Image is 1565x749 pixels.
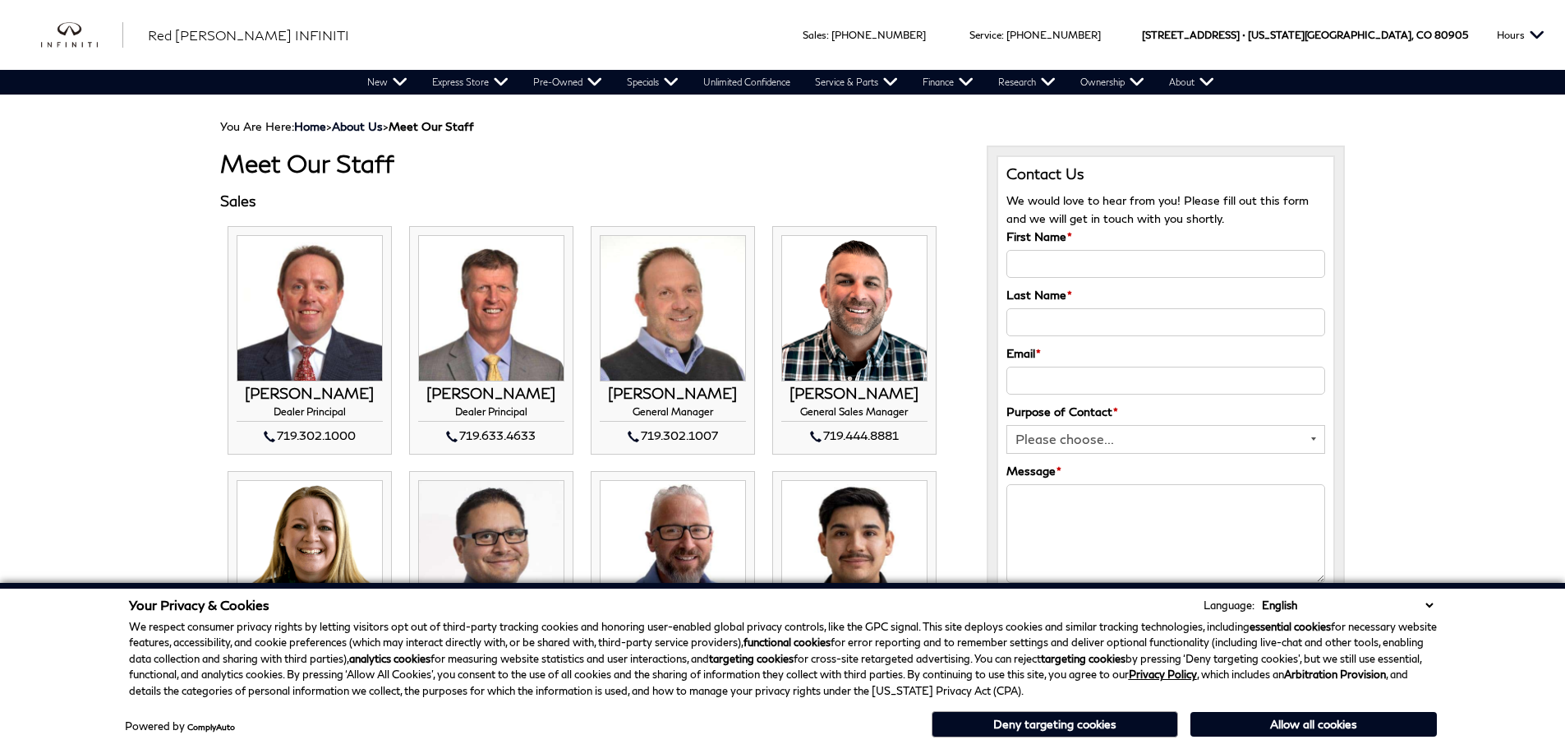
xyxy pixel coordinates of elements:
img: JIMMIE ABEYTA [418,480,564,626]
a: [PHONE_NUMBER] [1006,29,1101,41]
a: ComplyAuto [187,722,235,732]
a: About Us [332,119,383,133]
h3: [PERSON_NAME] [600,386,746,402]
a: Service & Parts [803,70,910,95]
span: Service [969,29,1001,41]
label: First Name [1006,228,1072,246]
span: > [294,119,474,133]
h3: [PERSON_NAME] [781,386,927,402]
div: 719.302.1007 [600,426,746,446]
nav: Main Navigation [355,70,1227,95]
span: : [1001,29,1004,41]
span: You Are Here: [220,119,474,133]
div: Powered by [125,721,235,732]
h3: [PERSON_NAME] [237,386,383,402]
h4: General Sales Manager [781,406,927,422]
strong: functional cookies [743,636,831,649]
h4: Dealer Principal [237,406,383,422]
a: New [355,70,420,95]
span: : [826,29,829,41]
a: Finance [910,70,986,95]
span: Your Privacy & Cookies [129,597,269,613]
strong: essential cookies [1250,620,1331,633]
span: We would love to hear from you! Please fill out this form and we will get in touch with you shortly. [1006,193,1309,225]
img: MIKE JORGENSEN [418,235,564,381]
a: Unlimited Confidence [691,70,803,95]
label: Email [1006,344,1041,363]
a: Privacy Policy [1129,668,1197,681]
a: infiniti [41,22,123,49]
span: Red [PERSON_NAME] INFINITI [148,27,349,43]
h4: Dealer Principal [418,406,564,422]
label: Last Name [1006,286,1072,304]
img: RICH JENKINS [600,480,746,626]
img: THOM BUCKLEY [237,235,383,381]
div: 719.302.1000 [237,426,383,446]
strong: analytics cookies [349,652,430,665]
img: HUGO GUTIERREZ-CERVANTES [781,480,927,626]
strong: targeting cookies [709,652,794,665]
a: Home [294,119,326,133]
img: ROBERT WARNER [781,235,927,381]
a: Pre-Owned [521,70,614,95]
a: Research [986,70,1068,95]
label: Purpose of Contact [1006,403,1118,421]
a: [STREET_ADDRESS] • [US_STATE][GEOGRAPHIC_DATA], CO 80905 [1142,29,1468,41]
button: Deny targeting cookies [932,711,1178,737]
div: Language: [1204,600,1254,611]
div: 719.444.8881 [781,426,927,446]
span: > [332,119,474,133]
h4: General Manager [600,406,746,422]
h1: Meet Our Staff [220,150,962,177]
strong: Arbitration Provision [1284,668,1386,681]
a: Express Store [420,70,521,95]
button: Allow all cookies [1190,712,1437,737]
h3: [PERSON_NAME] [418,386,564,402]
a: Ownership [1068,70,1157,95]
a: [PHONE_NUMBER] [831,29,926,41]
h3: Sales [220,193,962,210]
a: About [1157,70,1227,95]
div: Breadcrumbs [220,119,1346,133]
img: JOHN ZUMBO [600,235,746,381]
label: Message [1006,462,1061,480]
div: 719.633.4633 [418,426,564,446]
h3: Contact Us [1006,165,1326,183]
img: INFINITI [41,22,123,49]
strong: targeting cookies [1041,652,1125,665]
a: Red [PERSON_NAME] INFINITI [148,25,349,45]
span: Sales [803,29,826,41]
p: We respect consumer privacy rights by letting visitors opt out of third-party tracking cookies an... [129,619,1437,700]
a: Specials [614,70,691,95]
img: STEPHANIE DAVISON [237,480,383,626]
strong: Meet Our Staff [389,119,474,133]
select: Language Select [1258,597,1437,613]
